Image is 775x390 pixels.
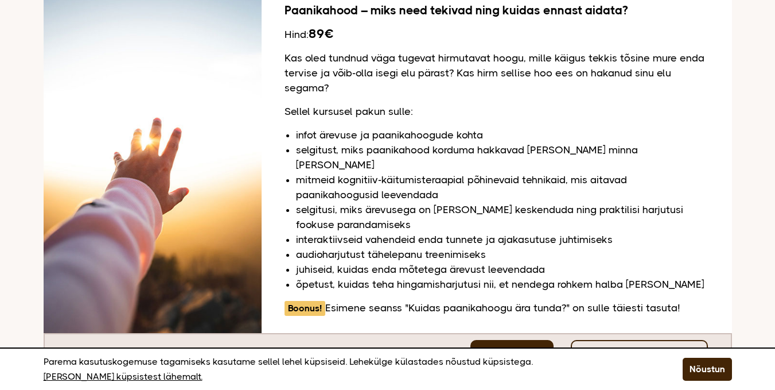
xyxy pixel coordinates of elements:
[285,301,325,316] span: Boonus!
[44,354,654,384] p: Parema kasutuskogemuse tagamiseks kasutame sellel lehel küpsiseid. Lehekülge külastades nõustud k...
[296,262,709,277] li: juhiseid, kuidas enda mõtetega ärevust leevendada
[296,247,709,262] li: audioharjutust tähelepanu treenimiseks
[296,128,709,142] li: infot ärevuse ja paanikahoogude kohta
[285,51,709,95] p: Kas oled tundnud väga tugevat hirmutavat hoogu, mille käigus tekkis tõsine mure enda tervise ja v...
[296,232,709,247] li: interaktiivseid vahendeid enda tunnete ja ajakasutuse juhtimiseks
[296,172,709,202] li: mitmeid kognitiiv-käitumisteraapial põhinevaid tehnikaid, mis aitavad paanikahoogusid leevendada
[296,202,709,232] li: selgitusi, miks ärevusega on [PERSON_NAME] keskenduda ning praktilisi harjutusi fookuse parandami...
[683,358,732,381] button: Nõustun
[285,3,709,18] h2: Paanikahood – miks need tekivad ning kuidas ennast aidata?
[285,104,709,119] p: Sellel kursusel pakun sulle:
[571,340,708,369] a: Vaata [PERSON_NAME]
[285,300,709,316] p: Esimene seanss "Kuidas paanikahoogu ära tunda?" on sulle täiesti tasuta!
[309,26,333,41] b: 89€
[296,277,709,292] li: õpetust, kuidas teha hingamisharjutusi nii, et nendega rohkem halba [PERSON_NAME]
[470,340,554,369] a: Osta kursus
[296,142,709,172] li: selgitust, miks paanikahood korduma hakkavad [PERSON_NAME] minna [PERSON_NAME]
[44,369,202,384] a: [PERSON_NAME] küpsistest lähemalt.
[149,347,252,362] div: Kestab 5 nädalat
[285,26,709,42] div: Hind:
[68,347,132,362] div: 6 seanssi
